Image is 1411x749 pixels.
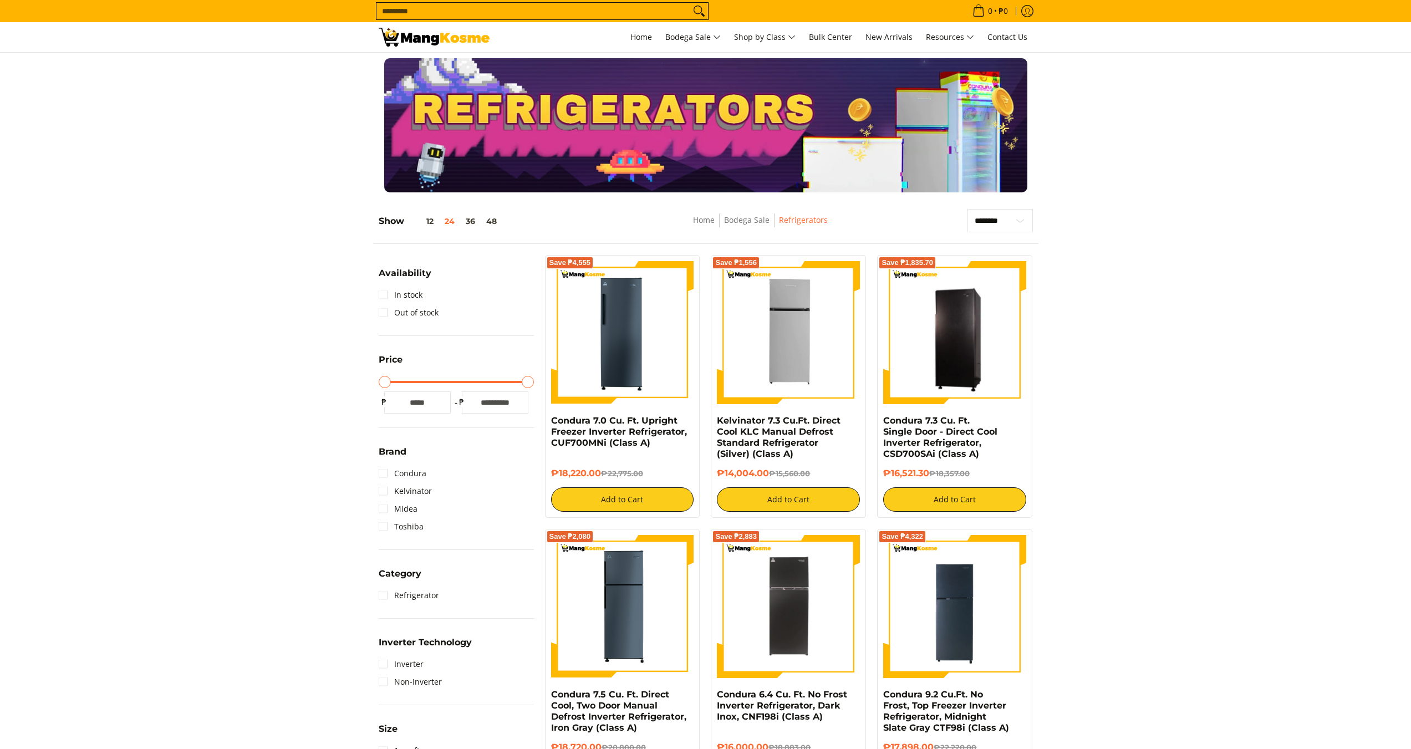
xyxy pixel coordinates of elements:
[601,469,643,478] del: ₱22,775.00
[379,482,432,500] a: Kelvinator
[926,30,974,44] span: Resources
[715,259,757,266] span: Save ₱1,556
[379,655,424,673] a: Inverter
[987,32,1027,42] span: Contact Us
[379,355,403,364] span: Price
[379,286,422,304] a: In stock
[379,465,426,482] a: Condura
[693,215,715,225] a: Home
[729,22,801,52] a: Shop by Class
[724,215,770,225] a: Bodega Sale
[883,468,1026,479] h6: ₱16,521.30
[379,725,398,733] span: Size
[379,569,421,587] summary: Open
[379,447,406,456] span: Brand
[551,468,694,479] h6: ₱18,220.00
[882,533,923,540] span: Save ₱4,322
[551,261,694,404] img: Condura 7.0 Cu. Ft. Upright Freezer Inverter Refrigerator, CUF700MNi (Class A)
[717,261,860,404] img: Kelvinator 7.3 Cu.Ft. Direct Cool KLC Manual Defrost Standard Refrigerator (Silver) (Class A)
[379,28,490,47] img: Bodega Sale Refrigerator l Mang Kosme: Home Appliances Warehouse Sale
[717,415,841,459] a: Kelvinator 7.3 Cu.Ft. Direct Cool KLC Manual Defrost Standard Refrigerator (Silver) (Class A)
[779,215,828,225] a: Refrigerators
[920,22,980,52] a: Resources
[665,30,721,44] span: Bodega Sale
[809,32,852,42] span: Bulk Center
[690,3,708,19] button: Search
[549,259,591,266] span: Save ₱4,555
[379,396,390,407] span: ₱
[379,569,421,578] span: Category
[439,217,460,226] button: 24
[501,22,1033,52] nav: Main Menu
[456,396,467,407] span: ₱
[481,217,502,226] button: 48
[717,535,860,678] img: Condura 6.4 Cu. Ft. No Frost Inverter Refrigerator, Dark Inox, CNF198i (Class A)
[982,22,1033,52] a: Contact Us
[625,22,658,52] a: Home
[379,725,398,742] summary: Open
[883,535,1026,678] img: Condura 9.2 Cu.Ft. No Frost, Top Freezer Inverter Refrigerator, Midnight Slate Gray CTF98i (Class A)
[883,263,1026,402] img: Condura 7.3 Cu. Ft. Single Door - Direct Cool Inverter Refrigerator, CSD700SAi (Class A)
[969,5,1011,17] span: •
[883,487,1026,512] button: Add to Cart
[551,415,687,448] a: Condura 7.0 Cu. Ft. Upright Freezer Inverter Refrigerator, CUF700MNi (Class A)
[882,259,933,266] span: Save ₱1,835.70
[986,7,994,15] span: 0
[865,32,913,42] span: New Arrivals
[803,22,858,52] a: Bulk Center
[549,533,591,540] span: Save ₱2,080
[997,7,1010,15] span: ₱0
[612,213,909,238] nav: Breadcrumbs
[379,673,442,691] a: Non-Inverter
[717,689,847,722] a: Condura 6.4 Cu. Ft. No Frost Inverter Refrigerator, Dark Inox, CNF198i (Class A)
[379,518,424,536] a: Toshiba
[551,689,686,733] a: Condura 7.5 Cu. Ft. Direct Cool, Two Door Manual Defrost Inverter Refrigerator, Iron Gray (Class A)
[460,217,481,226] button: 36
[379,500,417,518] a: Midea
[717,487,860,512] button: Add to Cart
[379,269,431,286] summary: Open
[883,689,1009,733] a: Condura 9.2 Cu.Ft. No Frost, Top Freezer Inverter Refrigerator, Midnight Slate Gray CTF98i (Class A)
[630,32,652,42] span: Home
[660,22,726,52] a: Bodega Sale
[551,535,694,678] img: condura-direct-cool-7.5-cubic-feet-2-door-manual-defrost-inverter-ref-iron-gray-full-view-mang-kosme
[379,304,439,322] a: Out of stock
[379,355,403,373] summary: Open
[404,217,439,226] button: 12
[379,216,502,227] h5: Show
[551,487,694,512] button: Add to Cart
[379,638,472,655] summary: Open
[715,533,757,540] span: Save ₱2,883
[379,447,406,465] summary: Open
[379,587,439,604] a: Refrigerator
[717,468,860,479] h6: ₱14,004.00
[883,415,997,459] a: Condura 7.3 Cu. Ft. Single Door - Direct Cool Inverter Refrigerator, CSD700SAi (Class A)
[379,638,472,647] span: Inverter Technology
[860,22,918,52] a: New Arrivals
[769,469,810,478] del: ₱15,560.00
[734,30,796,44] span: Shop by Class
[379,269,431,278] span: Availability
[929,469,970,478] del: ₱18,357.00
